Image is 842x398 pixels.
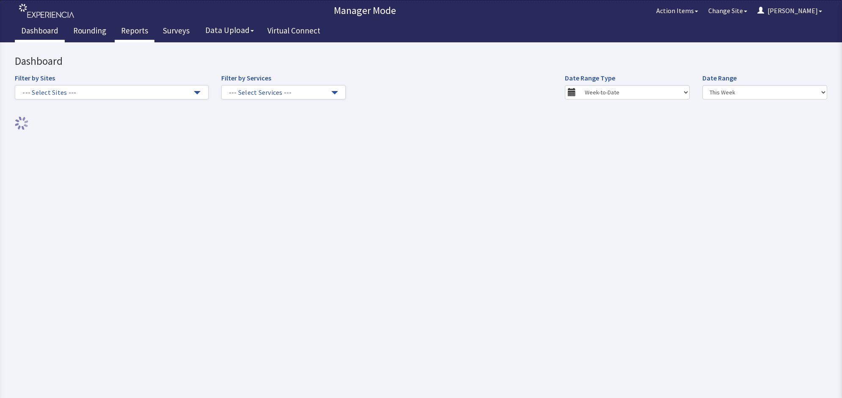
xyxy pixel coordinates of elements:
[651,2,703,19] button: Action Items
[15,13,621,25] h2: Dashboard
[157,21,196,42] a: Surveys
[15,30,55,41] label: Filter by Sites
[221,43,346,57] button: --- Select Services ---
[565,30,615,41] label: Date Range Type
[703,2,752,19] button: Change Site
[229,45,330,55] span: --- Select Services ---
[19,4,74,18] img: experiencia_logo.png
[221,30,271,41] label: Filter by Services
[67,21,113,42] a: Rounding
[752,2,827,19] button: [PERSON_NAME]
[702,30,737,41] label: Date Range
[15,43,209,57] button: --- Select Sites ---
[261,21,327,42] a: Virtual Connect
[22,45,193,55] span: --- Select Sites ---
[15,21,65,42] a: Dashboard
[115,21,154,42] a: Reports
[78,4,651,17] p: Manager Mode
[200,22,259,38] button: Data Upload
